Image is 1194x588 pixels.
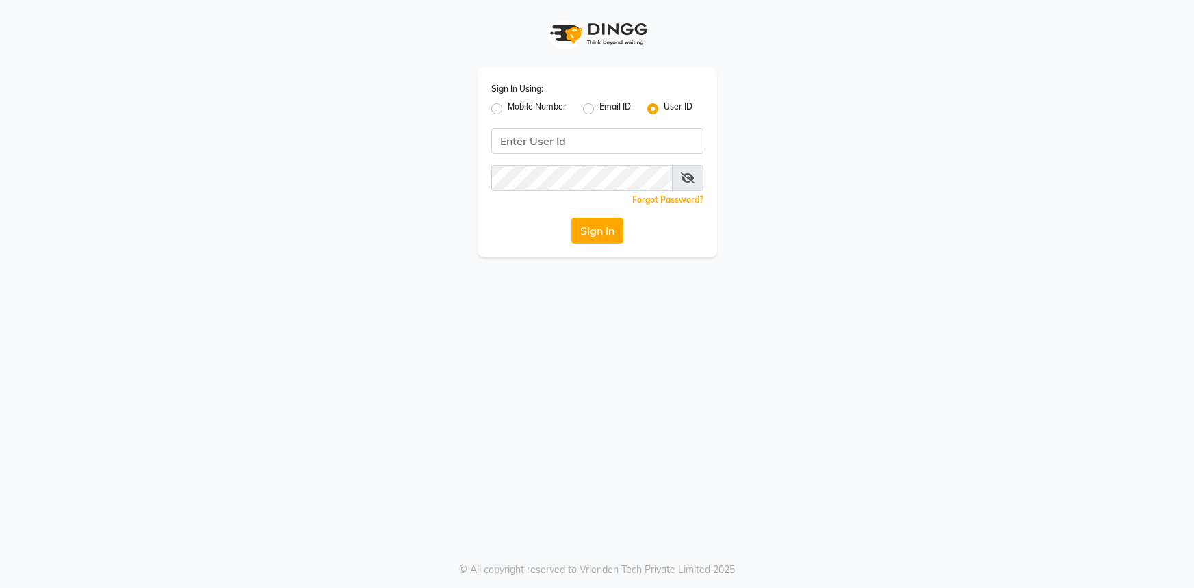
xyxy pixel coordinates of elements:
button: Sign In [571,218,623,244]
input: Username [491,128,703,154]
label: Mobile Number [508,101,567,117]
label: Email ID [599,101,631,117]
label: User ID [664,101,692,117]
label: Sign In Using: [491,83,543,95]
img: logo1.svg [543,14,652,54]
input: Username [491,165,673,191]
a: Forgot Password? [632,194,703,205]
